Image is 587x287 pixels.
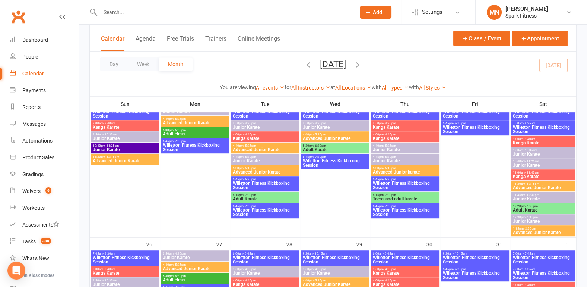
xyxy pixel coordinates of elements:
[513,109,574,118] span: Willetton Fitness Kickboxing Session
[22,255,49,261] div: What's New
[232,125,298,130] span: Junior Karate
[92,109,158,118] span: Willetton Fitness Kickboxing Session
[510,96,576,112] th: Sat
[320,59,346,69] button: [DATE]
[442,125,508,134] span: Willetton Fitness Kickboxing Session
[174,128,186,132] span: - 6:30pm
[291,85,330,91] a: All Instructors
[256,85,285,91] a: All events
[92,136,158,141] span: Junior Karate
[162,143,228,152] span: Willetton Fitness Kickboxing Session
[565,238,576,250] div: 1
[232,252,298,255] span: 6:00am
[523,137,535,141] span: - 9:40am
[244,268,256,271] span: - 4:35pm
[372,193,438,197] span: 6:15pm
[302,282,368,287] span: Advanced Junior Karate
[526,216,538,219] span: - 1:15pm
[162,128,228,132] span: 5:30pm
[92,255,158,264] span: Willetton Fitness Kickboxing Session
[220,84,256,90] strong: You are viewing
[174,117,186,121] span: - 5:25pm
[384,122,396,125] span: - 4:30pm
[442,255,508,264] span: Willetton Fitness Kickboxing Session
[92,125,158,130] span: Kanga Karate
[372,144,438,147] span: 4:40pm
[92,133,158,136] span: 9:50am
[285,84,291,90] strong: for
[128,57,159,71] button: Week
[22,171,44,177] div: Gradings
[162,278,228,282] span: Adult class
[22,71,44,77] div: Calendar
[244,166,256,170] span: - 6:15pm
[513,216,574,219] span: 12:30pm
[10,65,79,82] a: Calendar
[302,252,368,255] span: 9:30am
[523,149,537,152] span: - 10:35am
[360,6,391,19] button: Add
[513,163,574,168] span: Junior Karate
[356,238,370,250] div: 29
[524,227,536,230] span: - 2:00pm
[372,197,438,201] span: Teens and adult karate
[453,252,467,255] span: - 10:15am
[370,96,440,112] th: Thu
[45,187,51,194] span: 6
[523,252,535,255] span: - 7:45am
[512,31,568,46] button: Appointment
[10,250,79,267] a: What's New
[302,109,368,118] span: Willetton Fitness Kickboxing Session
[10,99,79,116] a: Reports
[10,49,79,65] a: People
[372,279,438,282] span: 4:00pm
[302,279,368,282] span: 4:40pm
[105,155,119,159] span: - 12:15pm
[372,159,438,163] span: Junior Karate
[513,122,574,125] span: 7:50am
[302,155,368,159] span: 6:45pm
[232,181,298,190] span: Willetton Fitness Kickboxing Session
[513,171,574,174] span: 11:00am
[513,137,574,141] span: 9:00am
[167,35,194,51] button: Free Trials
[372,133,438,136] span: 4:00pm
[384,166,396,170] span: - 6:15pm
[22,87,46,93] div: Payments
[384,178,396,181] span: - 6:30pm
[92,122,158,125] span: 9:00am
[101,35,124,51] button: Calendar
[419,85,446,91] a: All Styles
[22,121,46,127] div: Messages
[372,282,438,287] span: Kanga Karate
[454,268,466,271] span: - 6:30pm
[232,122,298,125] span: 3:50pm
[232,197,298,201] span: Adult Karate
[244,144,256,147] span: - 5:25pm
[232,133,298,136] span: 4:00pm
[232,155,298,159] span: 4:45pm
[372,255,438,264] span: Willetton Fitness Kickboxing Session
[513,182,574,185] span: 11:30am
[487,5,502,20] div: MN
[10,82,79,99] a: Payments
[22,155,54,160] div: Product Sales
[205,35,226,51] button: Trainers
[513,160,574,163] span: 10:40am
[22,138,53,144] div: Automations
[302,147,368,152] span: Adult Karate
[146,238,160,250] div: 26
[302,122,368,125] span: 3:50pm
[372,205,438,208] span: 6:45pm
[372,84,382,90] strong: with
[232,193,298,197] span: 6:15pm
[92,271,158,275] span: Kanga Karate
[162,140,228,143] span: 6:45pm
[513,271,574,280] span: Willetton Fitness Kickboxing Session
[10,32,79,49] a: Dashboard
[286,238,300,250] div: 28
[409,84,419,90] strong: with
[22,222,59,228] div: Assessments
[513,174,574,179] span: Kanga Karate
[513,283,574,287] span: 9:00am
